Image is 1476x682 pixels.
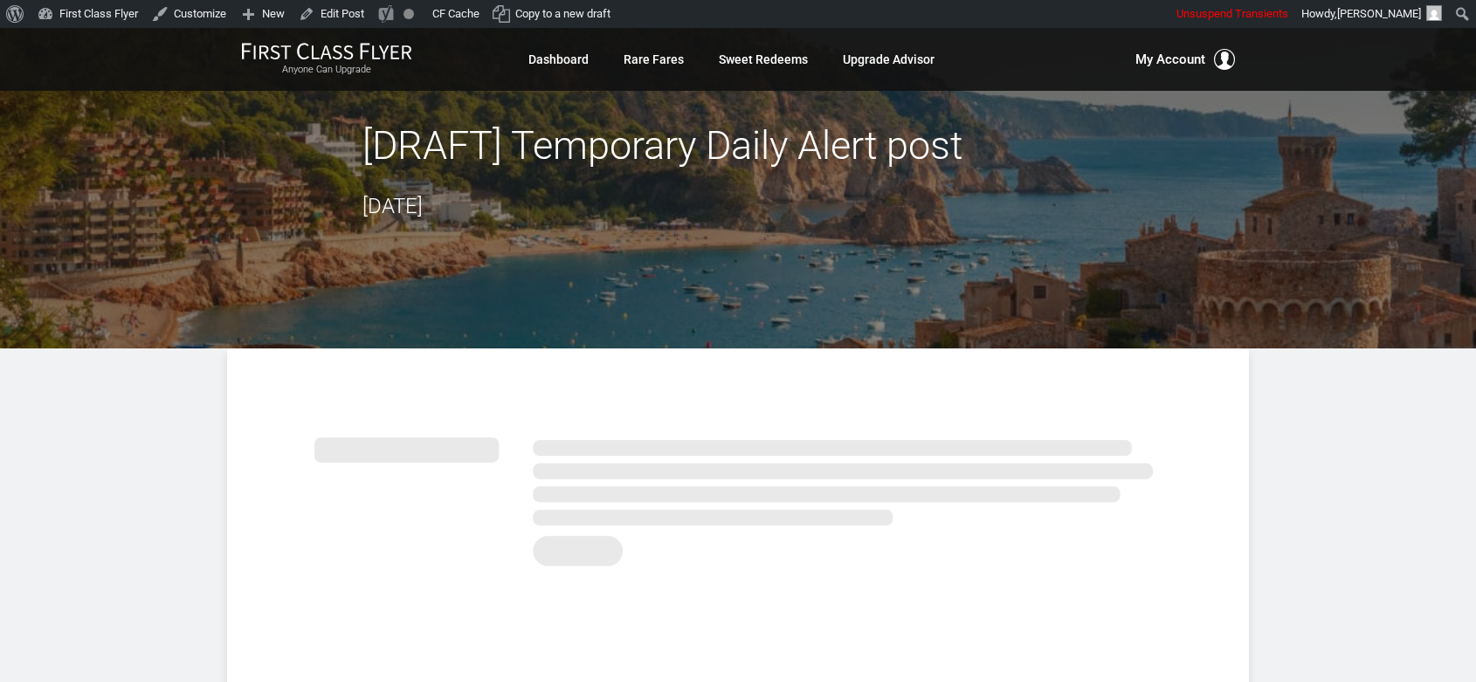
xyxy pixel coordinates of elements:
[362,122,1114,169] h2: [DRAFT] Temporary Daily Alert post
[241,42,412,77] a: First Class FlyerAnyone Can Upgrade
[719,44,808,75] a: Sweet Redeems
[843,44,935,75] a: Upgrade Advisor
[528,44,589,75] a: Dashboard
[1135,49,1235,70] button: My Account
[1337,7,1421,20] span: [PERSON_NAME]
[241,42,412,60] img: First Class Flyer
[362,194,423,218] time: [DATE]
[314,418,1162,576] img: summary.svg
[1135,49,1205,70] span: My Account
[1176,7,1288,20] span: Unsuspend Transients
[241,64,412,76] small: Anyone Can Upgrade
[624,44,684,75] a: Rare Fares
